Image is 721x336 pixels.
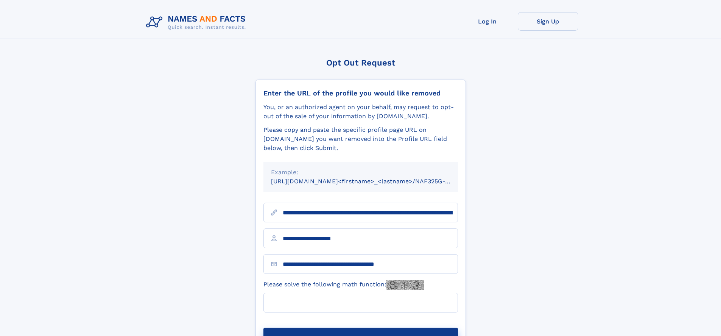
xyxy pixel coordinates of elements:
label: Please solve the following math function: [263,280,424,290]
a: Log In [457,12,518,31]
div: Enter the URL of the profile you would like removed [263,89,458,97]
div: Opt Out Request [255,58,466,67]
div: Example: [271,168,450,177]
a: Sign Up [518,12,578,31]
img: Logo Names and Facts [143,12,252,33]
div: You, or an authorized agent on your behalf, may request to opt-out of the sale of your informatio... [263,103,458,121]
div: Please copy and paste the specific profile page URL on [DOMAIN_NAME] you want removed into the Pr... [263,125,458,153]
small: [URL][DOMAIN_NAME]<firstname>_<lastname>/NAF325G-xxxxxxxx [271,178,472,185]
